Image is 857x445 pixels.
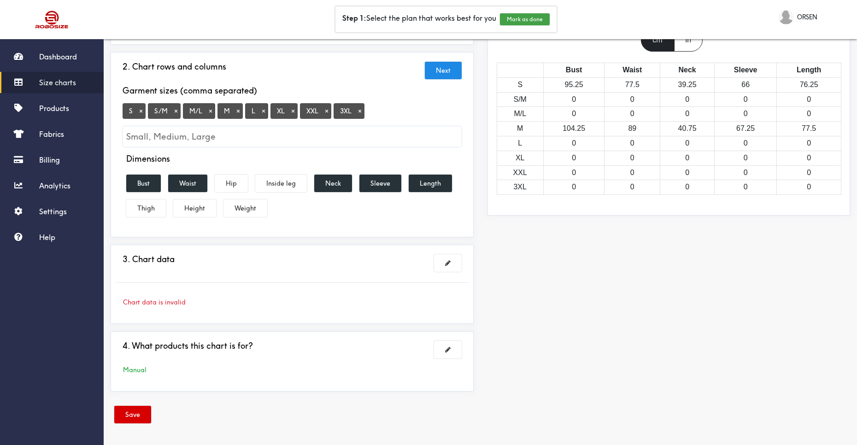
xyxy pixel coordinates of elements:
[497,122,543,136] td: M
[543,63,604,77] th: Bust
[39,181,70,190] span: Analytics
[605,63,660,77] th: Waist
[168,175,207,192] button: Waist
[126,199,166,217] button: Thigh
[39,207,67,216] span: Settings
[497,107,543,122] td: M/L
[215,175,248,192] button: Hip
[322,107,331,115] button: Tag at index 6 with value XXL focussed. Press backspace to remove
[18,7,87,32] img: Robosize
[714,77,776,92] td: 66
[314,175,352,192] button: Neck
[355,107,364,115] button: Tag at index 7 with value 3XL focussed. Press backspace to remove
[605,165,660,180] td: 0
[660,63,715,77] th: Neck
[714,151,776,165] td: 0
[777,136,841,151] td: 0
[497,136,543,151] td: L
[359,175,401,192] button: Sleeve
[777,165,841,180] td: 0
[543,151,604,165] td: 0
[777,107,841,122] td: 0
[714,122,776,136] td: 67.25
[123,254,175,264] h3: 3. Chart data
[641,29,674,52] div: cm
[605,122,660,136] td: 89
[777,63,841,77] th: Length
[425,62,462,79] button: Next
[777,122,841,136] td: 77.5
[674,29,703,52] div: in
[116,297,469,307] div: Chart data is invalid
[660,77,715,92] td: 39.25
[173,199,216,217] button: Height
[123,341,253,351] h3: 4. What products this chart is for?
[605,107,660,122] td: 0
[39,78,76,87] span: Size charts
[543,77,604,92] td: 95.25
[39,233,55,242] span: Help
[123,86,257,96] h4: Garment sizes (comma separated)
[223,199,267,217] button: Weight
[543,92,604,107] td: 0
[714,92,776,107] td: 0
[206,107,215,115] button: Tag at index 2 with value M/L focussed. Press backspace to remove
[605,92,660,107] td: 0
[217,103,243,119] span: M
[288,107,298,115] button: Tag at index 5 with value XL focussed. Press backspace to remove
[714,107,776,122] td: 0
[259,107,268,115] button: Tag at index 4 with value L focussed. Press backspace to remove
[777,77,841,92] td: 76.25
[500,13,550,25] button: Mark as done
[497,180,543,195] td: 3XL
[39,129,64,139] span: Fabrics
[605,151,660,165] td: 0
[409,175,452,192] button: Length
[300,103,331,119] span: XXL
[660,165,715,180] td: 0
[245,103,268,119] span: L
[605,77,660,92] td: 77.5
[777,92,841,107] td: 0
[342,13,366,23] b: Step 1:
[605,136,660,151] td: 0
[270,103,298,119] span: XL
[797,12,817,22] span: ORSEN
[779,10,793,24] img: ORSEN
[497,165,543,180] td: XXL
[543,107,604,122] td: 0
[116,365,469,375] div: Manual
[183,103,215,119] span: M/L
[126,175,161,192] button: Bust
[123,126,462,147] input: Small, Medium, Large
[334,103,364,119] span: 3XL
[660,151,715,165] td: 0
[543,136,604,151] td: 0
[126,154,170,164] h4: Dimensions
[39,52,77,61] span: Dashboard
[777,151,841,165] td: 0
[660,122,715,136] td: 40.75
[777,180,841,195] td: 0
[714,63,776,77] th: Sleeve
[171,107,181,115] button: Tag at index 1 with value S/M focussed. Press backspace to remove
[543,180,604,195] td: 0
[497,151,543,165] td: XL
[114,406,151,423] button: Save
[255,175,307,192] button: Inside leg
[660,136,715,151] td: 0
[660,92,715,107] td: 0
[148,103,181,119] span: S/M
[714,180,776,195] td: 0
[39,104,69,113] span: Products
[234,107,243,115] button: Tag at index 3 with value M focussed. Press backspace to remove
[714,165,776,180] td: 0
[543,122,604,136] td: 104.25
[497,77,543,92] td: S
[123,62,226,72] h3: 2. Chart rows and columns
[39,155,60,164] span: Billing
[335,6,557,32] div: Select the plan that works best for you
[660,180,715,195] td: 0
[497,92,543,107] td: S/M
[123,103,146,119] span: S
